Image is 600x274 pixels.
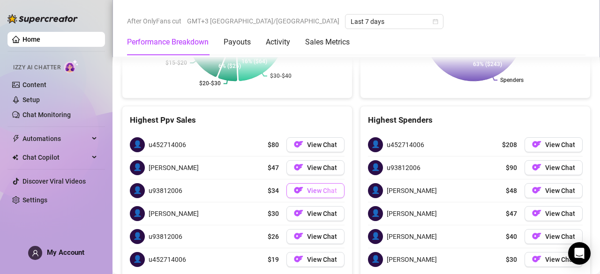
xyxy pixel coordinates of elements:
[307,187,337,194] span: View Chat
[199,80,221,87] text: $20-$30
[268,185,279,196] span: $34
[387,185,437,196] span: [PERSON_NAME]
[130,114,345,126] div: Highest Ppv Sales
[127,14,181,28] span: After OnlyFans cut
[22,111,71,118] a: Chat Monitoring
[502,140,517,150] span: $208
[149,163,199,173] span: [PERSON_NAME]
[532,231,541,241] img: OF
[286,160,345,175] button: OFView Chat
[307,210,337,217] span: View Chat
[500,77,524,83] text: Spenders
[22,81,46,89] a: Content
[368,160,383,175] span: 👤
[149,185,182,196] span: u93812006
[149,208,199,219] span: [PERSON_NAME]
[532,140,541,149] img: OF
[294,185,303,195] img: OF
[22,96,40,104] a: Setup
[127,37,209,48] div: Performance Breakdown
[286,252,345,267] button: OFView Chat
[387,231,437,242] span: [PERSON_NAME]
[506,254,517,265] span: $30
[22,131,89,146] span: Automations
[22,196,47,204] a: Settings
[294,140,303,149] img: OF
[532,208,541,218] img: OF
[506,231,517,242] span: $40
[545,141,575,148] span: View Chat
[368,252,383,267] span: 👤
[12,135,20,142] span: thunderbolt
[387,140,424,150] span: u452714006
[268,231,279,242] span: $26
[270,73,292,79] text: $30-$40
[12,154,18,161] img: Chat Copilot
[525,229,583,244] button: OFView Chat
[130,252,145,267] span: 👤
[307,233,337,240] span: View Chat
[506,208,517,219] span: $47
[545,233,575,240] span: View Chat
[525,160,583,175] button: OFView Chat
[568,242,591,265] div: Open Intercom Messenger
[187,14,339,28] span: GMT+3 [GEOGRAPHIC_DATA]/[GEOGRAPHIC_DATA]
[525,206,583,221] a: OFView Chat
[130,160,145,175] span: 👤
[351,15,438,29] span: Last 7 days
[387,254,437,265] span: [PERSON_NAME]
[130,137,145,152] span: 👤
[294,231,303,241] img: OF
[532,163,541,172] img: OF
[130,229,145,244] span: 👤
[149,254,186,265] span: u452714006
[307,141,337,148] span: View Chat
[525,252,583,267] button: OFView Chat
[368,183,383,198] span: 👤
[32,250,39,257] span: user
[294,163,303,172] img: OF
[525,183,583,198] button: OFView Chat
[286,137,345,152] a: OFView Chat
[545,164,575,171] span: View Chat
[7,14,78,23] img: logo-BBDzfeDw.svg
[149,231,182,242] span: u93812006
[22,178,86,185] a: Discover Viral Videos
[165,59,187,66] text: $15-$20
[545,256,575,263] span: View Chat
[294,208,303,218] img: OF
[532,254,541,264] img: OF
[268,140,279,150] span: $80
[307,164,337,171] span: View Chat
[506,185,517,196] span: $48
[305,37,350,48] div: Sales Metrics
[525,137,583,152] button: OFView Chat
[286,229,345,244] button: OFView Chat
[64,59,79,73] img: AI Chatter
[433,19,438,24] span: calendar
[387,208,437,219] span: [PERSON_NAME]
[130,206,145,221] span: 👤
[545,210,575,217] span: View Chat
[22,36,40,43] a: Home
[266,37,290,48] div: Activity
[286,206,345,221] button: OFView Chat
[13,63,60,72] span: Izzy AI Chatter
[47,248,84,257] span: My Account
[22,150,89,165] span: Chat Copilot
[294,254,303,264] img: OF
[387,163,420,173] span: u93812006
[532,185,541,195] img: OF
[368,206,383,221] span: 👤
[224,37,251,48] div: Payouts
[506,163,517,173] span: $90
[286,183,345,198] a: OFView Chat
[545,187,575,194] span: View Chat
